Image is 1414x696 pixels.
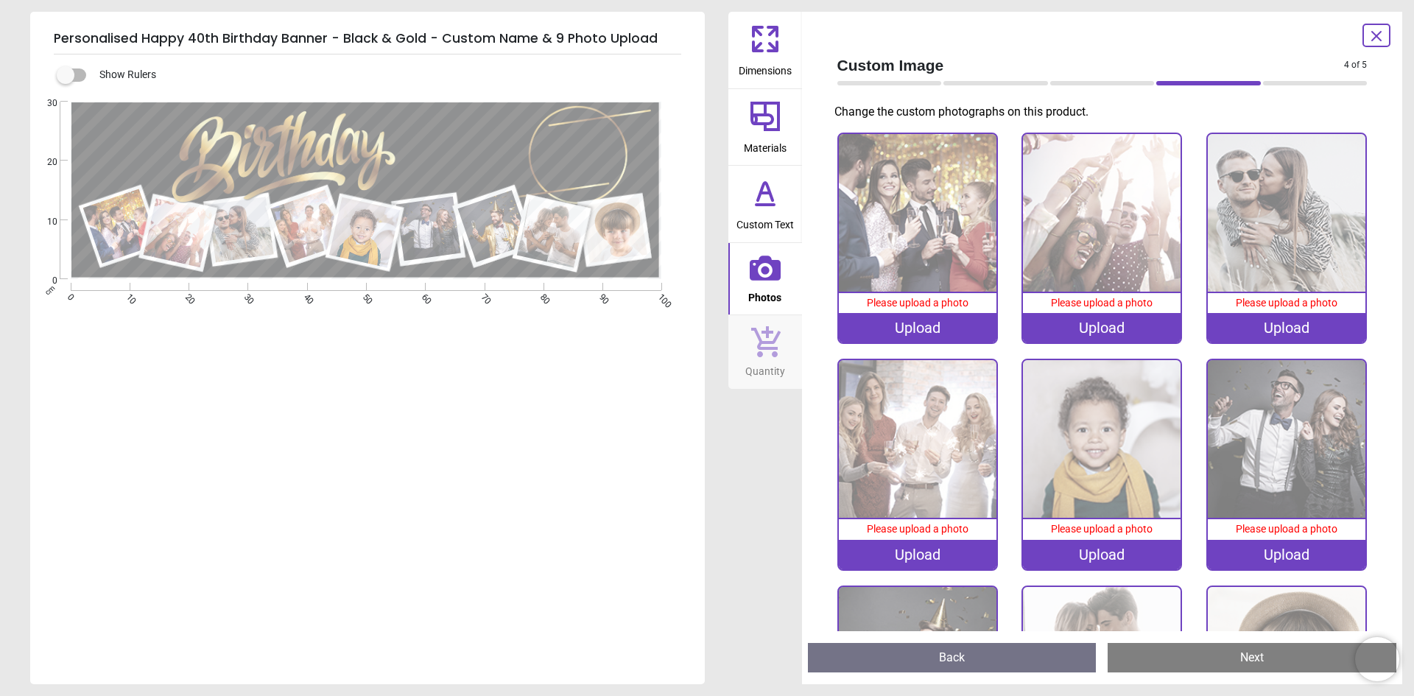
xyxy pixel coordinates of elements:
[537,292,546,301] span: 80
[29,97,57,110] span: 30
[728,315,802,389] button: Quantity
[1208,540,1365,569] div: Upload
[54,24,681,55] h5: Personalised Happy 40th Birthday Banner - Black & Gold - Custom Name & 9 Photo Upload
[728,12,802,88] button: Dimensions
[300,292,310,301] span: 40
[1051,297,1153,309] span: Please upload a photo
[728,89,802,166] button: Materials
[29,216,57,228] span: 10
[596,292,605,301] span: 90
[808,643,1097,672] button: Back
[1208,313,1365,342] div: Upload
[1108,643,1396,672] button: Next
[739,57,792,79] span: Dimensions
[182,292,191,301] span: 20
[834,104,1379,120] p: Change the custom photographs on this product.
[29,156,57,169] span: 20
[359,292,369,301] span: 50
[655,292,664,301] span: 100
[745,357,785,379] span: Quantity
[728,243,802,315] button: Photos
[29,275,57,287] span: 0
[748,284,781,306] span: Photos
[418,292,428,301] span: 60
[839,313,996,342] div: Upload
[867,297,968,309] span: Please upload a photo
[1023,540,1181,569] div: Upload
[744,134,787,156] span: Materials
[64,292,74,301] span: 0
[66,66,705,84] div: Show Rulers
[1344,59,1367,71] span: 4 of 5
[242,292,251,301] span: 30
[867,523,968,535] span: Please upload a photo
[839,540,996,569] div: Upload
[837,55,1345,76] span: Custom Image
[1023,313,1181,342] div: Upload
[1355,637,1399,681] iframe: Brevo live chat
[728,166,802,242] button: Custom Text
[1051,523,1153,535] span: Please upload a photo
[1236,523,1337,535] span: Please upload a photo
[123,292,133,301] span: 10
[1236,297,1337,309] span: Please upload a photo
[736,211,794,233] span: Custom Text
[43,284,56,297] span: cm
[478,292,488,301] span: 70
